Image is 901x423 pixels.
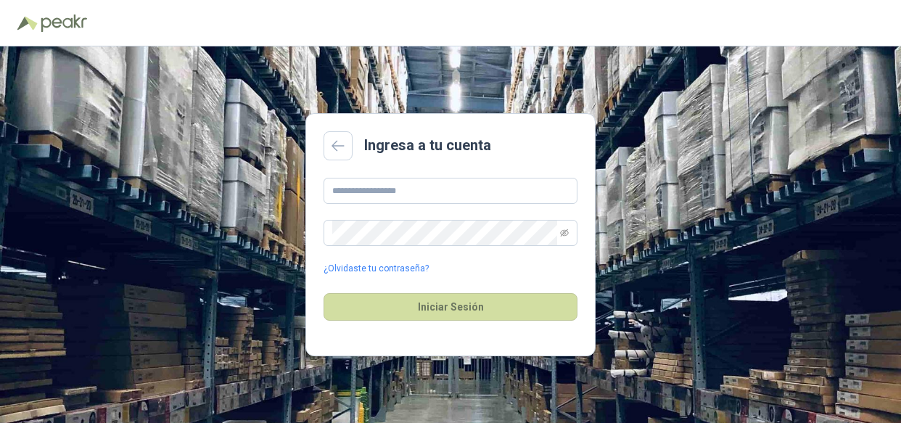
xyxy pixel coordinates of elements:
h2: Ingresa a tu cuenta [364,134,491,157]
button: Iniciar Sesión [324,293,577,321]
a: ¿Olvidaste tu contraseña? [324,262,429,276]
img: Logo [17,16,38,30]
span: eye-invisible [560,229,569,237]
img: Peakr [41,15,87,32]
